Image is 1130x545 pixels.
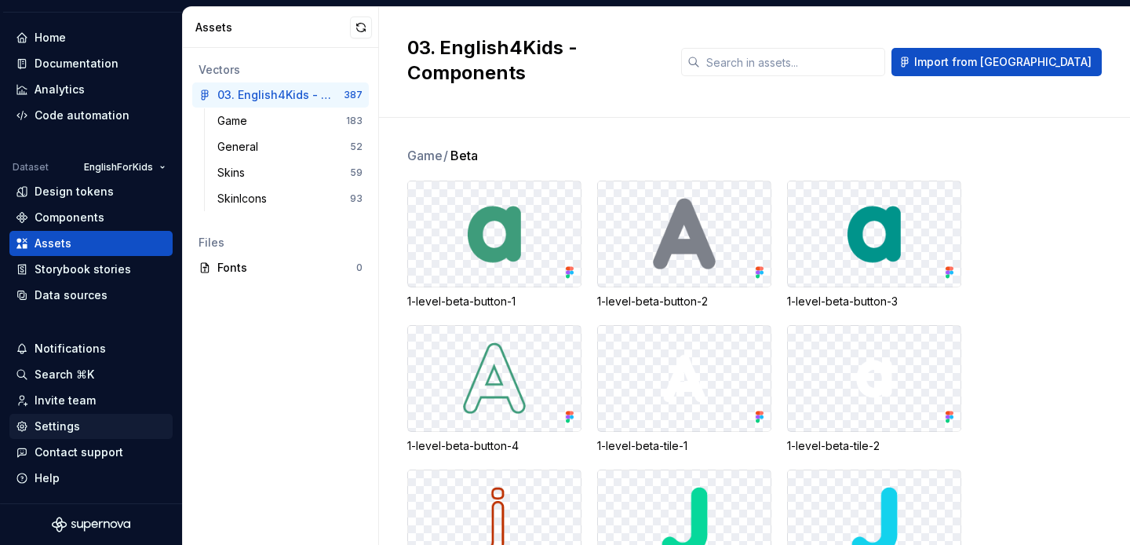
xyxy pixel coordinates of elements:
div: 1-level-beta-button-4 [407,438,581,454]
svg: Supernova Logo [52,517,130,532]
a: Code automation [9,103,173,128]
div: Invite team [35,393,96,408]
a: Assets [9,231,173,256]
div: Settings [35,419,80,434]
div: 1-level-beta-button-2 [597,294,771,309]
div: Fonts [217,260,356,276]
button: Import from [GEOGRAPHIC_DATA] [891,48,1102,76]
span: / [443,148,448,163]
a: Invite team [9,388,173,413]
button: Contact support [9,440,173,465]
a: General52 [211,134,369,159]
div: Contact support [35,444,123,460]
button: Help [9,466,173,491]
div: General [217,139,264,155]
span: Import from [GEOGRAPHIC_DATA] [914,54,1092,70]
span: EnglishForKids [84,161,153,174]
div: Design tokens [35,184,114,199]
div: Documentation [35,56,118,71]
div: 1-level-beta-tile-1 [597,438,771,454]
div: Search ⌘K [35,367,94,382]
a: Fonts0 [192,255,369,280]
div: Data sources [35,287,108,303]
span: Beta [450,146,478,165]
h2: 03. English4Kids - Components [407,35,662,86]
a: Data sources [9,283,173,308]
div: Dataset [13,161,49,174]
div: 1-level-beta-button-1 [407,294,581,309]
button: Notifications [9,336,173,361]
div: 1-level-beta-tile-2 [787,438,961,454]
div: Notifications [35,341,106,357]
div: 0 [356,262,363,274]
div: 03. English4Kids - Components [217,87,334,103]
div: Assets [195,20,350,35]
a: Settings [9,414,173,439]
a: Home [9,25,173,50]
div: Files [199,235,363,251]
a: Design tokens [9,179,173,204]
div: Game [217,113,253,129]
div: 1-level-beta-button-3 [787,294,961,309]
div: 93 [350,192,363,205]
div: Code automation [35,108,129,123]
a: Components [9,205,173,230]
div: Home [35,30,66,46]
a: Storybook stories [9,257,173,282]
button: Search ⌘K [9,362,173,387]
input: Search in assets... [700,48,885,76]
div: 387 [344,89,363,101]
a: 03. English4Kids - Components387 [192,82,369,108]
div: Skins [217,165,251,181]
a: Analytics [9,77,173,102]
div: 59 [350,166,363,179]
a: Game183 [211,108,369,134]
a: Skins59 [211,160,369,185]
div: Storybook stories [35,262,131,277]
div: Assets [35,236,71,251]
a: SkinIcons93 [211,186,369,211]
div: Components [35,210,104,225]
div: Vectors [199,62,363,78]
div: 52 [350,141,363,153]
span: Game [407,146,449,165]
div: SkinIcons [217,191,273,207]
button: EnglishForKids [77,156,173,178]
div: 183 [346,115,363,127]
div: Analytics [35,82,85,97]
a: Documentation [9,51,173,76]
div: Help [35,470,60,486]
